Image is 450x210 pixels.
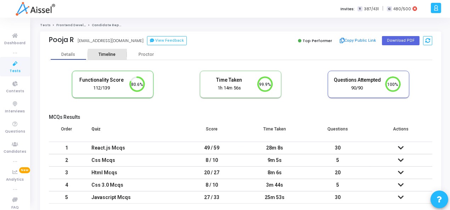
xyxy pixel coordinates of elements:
[369,122,432,142] th: Actions
[387,6,392,12] span: C
[180,122,243,142] th: Score
[56,23,92,27] a: Frontend Developer
[180,154,243,167] td: 8 / 10
[180,167,243,179] td: 20 / 27
[61,52,75,57] div: Details
[49,142,84,154] td: 1
[250,154,299,166] div: 9m 5s
[250,179,299,191] div: 3m 44s
[49,191,84,204] td: 5
[49,154,84,167] td: 2
[6,177,24,183] span: Analytics
[49,122,84,142] th: Order
[306,154,369,167] td: 5
[127,52,166,57] div: Proctor
[6,88,24,94] span: Contests
[5,129,25,135] span: Questions
[250,167,299,179] div: 8m 6s
[4,149,27,155] span: Candidates
[333,77,381,83] h5: Questions Attempted
[40,23,51,27] a: Tests
[78,38,144,44] div: [EMAIL_ADDRESS][DOMAIN_NAME]
[341,6,355,12] label: Invites:
[303,38,332,43] span: Top Performer
[306,179,369,191] td: 5
[180,191,243,204] td: 27 / 33
[99,52,116,57] div: Timeline
[91,192,173,203] div: Javascript Mcqs
[382,36,420,45] button: Download PDF
[10,68,21,74] span: Tests
[147,36,187,45] button: View Feedback
[358,6,362,12] span: T
[243,122,306,142] th: Time Taken
[338,35,378,46] button: Copy Public Link
[206,85,253,92] div: 1h 14m 56s
[91,179,173,191] div: Css 3.0 Mcqs
[91,142,173,154] div: React.js Mcqs
[306,122,369,142] th: Questions
[49,167,84,179] td: 3
[49,36,74,44] div: Pooja R
[49,114,432,120] h5: MCQs Results
[364,6,379,12] span: 387/431
[206,77,253,83] h5: Time Taken
[78,85,125,92] div: 112/139
[250,142,299,154] div: 28m 8s
[92,23,124,27] span: Candidate Report
[333,85,381,92] div: 90/90
[5,109,25,115] span: Interviews
[250,192,299,203] div: 25m 53s
[393,6,411,12] span: 480/500
[78,77,125,83] h5: Functionality Score
[84,122,180,142] th: Quiz
[16,2,55,16] img: logo
[306,191,369,204] td: 30
[19,167,30,173] span: New
[5,40,26,46] span: Dashboard
[180,179,243,191] td: 8 / 10
[91,154,173,166] div: Css Mcqs
[306,142,369,154] td: 30
[49,179,84,191] td: 4
[91,167,173,179] div: Html Mcqs
[306,167,369,179] td: 20
[40,23,441,28] nav: breadcrumb
[382,5,383,12] span: |
[180,142,243,154] td: 49 / 59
